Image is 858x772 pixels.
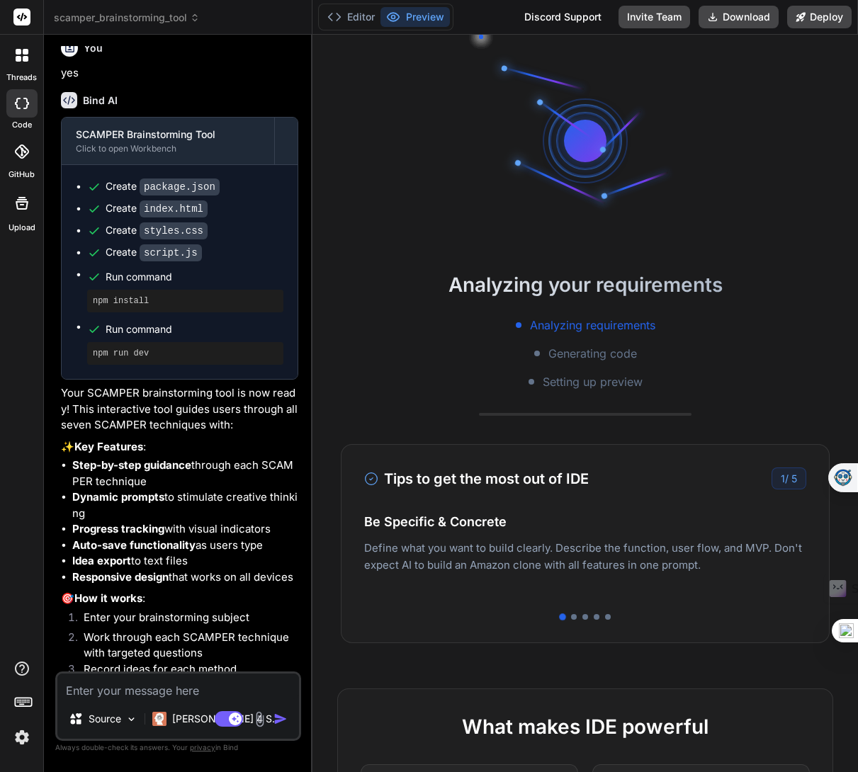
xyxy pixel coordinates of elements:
[172,712,278,726] p: [PERSON_NAME] 4 S..
[74,440,143,453] strong: Key Features
[72,662,298,681] li: Record ideas for each method
[106,223,208,238] div: Create
[61,65,298,81] p: yes
[61,591,298,607] p: 🎯 :
[140,244,202,261] code: script.js
[61,385,298,433] p: Your SCAMPER brainstorming tool is now ready! This interactive tool guides users through all seve...
[516,6,610,28] div: Discord Support
[364,468,589,489] h3: Tips to get the most out of IDE
[10,725,34,749] img: settings
[93,348,278,359] pre: npm run dev
[89,712,121,726] p: Source
[55,741,301,754] p: Always double-check its answers. Your in Bind
[106,270,283,284] span: Run command
[62,118,274,164] button: SCAMPER Brainstorming ToolClick to open Workbench
[312,270,858,300] h2: Analyzing your requirements
[106,245,202,260] div: Create
[252,711,268,727] img: attachment
[76,143,260,154] div: Click to open Workbench
[76,127,260,142] div: SCAMPER Brainstorming Tool
[72,570,169,584] strong: Responsive design
[530,317,655,334] span: Analyzing requirements
[72,630,298,662] li: Work through each SCAMPER technique with targeted questions
[83,93,118,108] h6: Bind AI
[619,6,690,28] button: Invite Team
[772,467,806,489] div: /
[791,472,797,484] span: 5
[106,201,208,216] div: Create
[699,6,779,28] button: Download
[839,623,854,638] img: one_i.png
[781,472,785,484] span: 1
[361,712,810,742] h2: What makes IDE powerful
[273,712,288,726] img: icon
[72,569,298,586] li: that works on all devices
[72,458,191,472] strong: Step-by-step guidance
[9,222,35,234] label: Upload
[140,222,208,239] code: styles.css
[54,11,200,25] span: scamper_brainstorming_tool
[61,439,298,455] p: ✨ :
[72,522,164,535] strong: Progress tracking
[106,322,283,336] span: Run command
[72,490,164,504] strong: Dynamic prompts
[364,512,806,531] h4: Be Specific & Concrete
[72,458,298,489] li: through each SCAMPER technique
[93,295,278,307] pre: npm install
[74,591,142,605] strong: How it works
[72,610,298,630] li: Enter your brainstorming subject
[125,713,137,725] img: Pick Models
[72,538,298,554] li: as users type
[543,373,643,390] span: Setting up preview
[72,554,131,567] strong: Idea export
[140,200,208,217] code: index.html
[6,72,37,84] label: threads
[190,743,215,751] span: privacy
[72,538,196,552] strong: Auto-save functionality
[12,119,32,131] label: code
[84,41,103,55] h6: You
[72,489,298,521] li: to stimulate creative thinking
[9,169,35,181] label: GitHub
[72,553,298,569] li: to text files
[787,6,852,28] button: Deploy
[152,712,166,726] img: Claude 4 Sonnet
[380,7,450,27] button: Preview
[106,179,220,194] div: Create
[548,345,637,362] span: Generating code
[140,178,220,195] code: package.json
[322,7,380,27] button: Editor
[72,521,298,538] li: with visual indicators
